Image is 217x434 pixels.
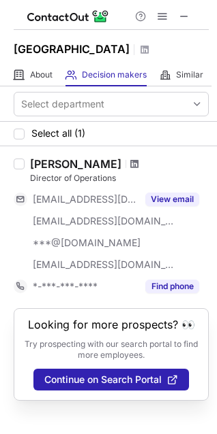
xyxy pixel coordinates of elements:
[176,69,203,80] span: Similar
[30,69,53,80] span: About
[33,237,141,249] span: ***@[DOMAIN_NAME]
[145,193,199,206] button: Reveal Button
[30,157,121,171] div: [PERSON_NAME]
[30,172,209,184] div: Director of Operations
[44,374,162,385] span: Continue on Search Portal
[21,97,104,111] div: Select department
[27,8,109,24] img: ContactOut v5.3.10
[33,215,175,227] span: [EMAIL_ADDRESS][DOMAIN_NAME]
[145,280,199,293] button: Reveal Button
[24,339,199,361] p: Try prospecting with our search portal to find more employees.
[28,318,195,331] header: Looking for more prospects? 👀
[82,69,147,80] span: Decision makers
[33,369,189,390] button: Continue on Search Portal
[33,193,137,205] span: [EMAIL_ADDRESS][DOMAIN_NAME]
[14,41,130,57] h1: [GEOGRAPHIC_DATA]
[31,128,85,139] span: Select all (1)
[33,258,175,271] span: [EMAIL_ADDRESS][DOMAIN_NAME]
